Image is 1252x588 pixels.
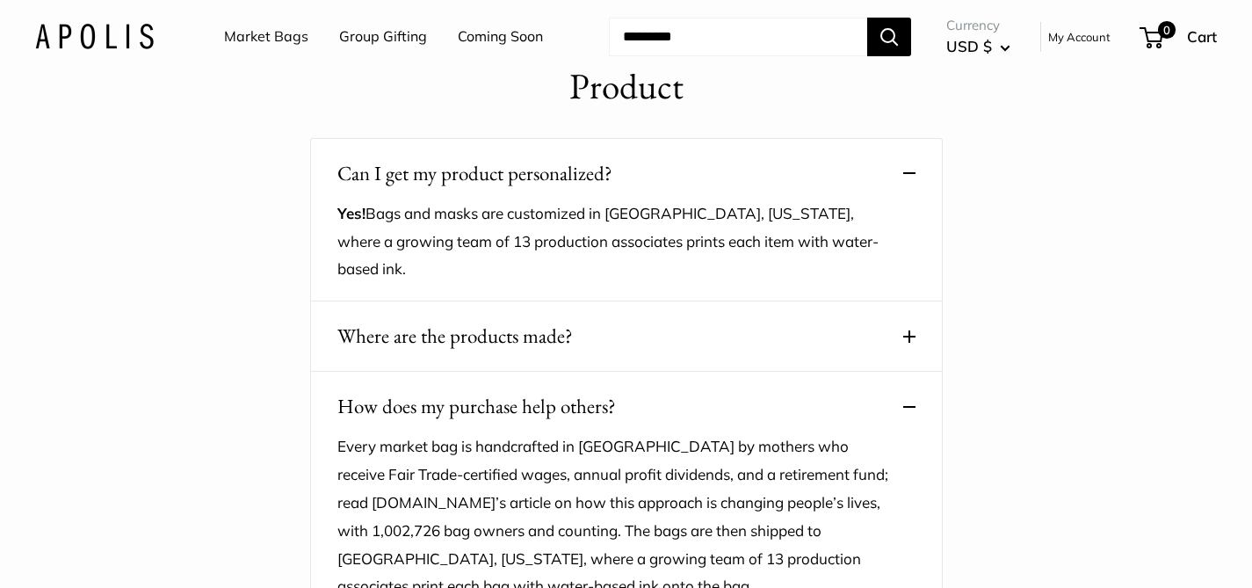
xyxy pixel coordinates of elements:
span: Cart [1187,27,1217,46]
a: My Account [1048,26,1111,47]
input: Search... [609,18,867,56]
button: USD $ [946,33,1010,61]
span: USD $ [946,37,992,55]
button: Where are the products made? [337,319,915,353]
a: Coming Soon [458,24,543,50]
button: How does my purchase help others? [337,389,915,424]
h1: Product [310,61,943,113]
button: Search [867,18,911,56]
span: Currency [946,13,1010,38]
button: Can I get my product personalized? [337,156,915,191]
a: Market Bags [224,24,308,50]
img: Apolis [35,24,154,49]
a: Group Gifting [339,24,427,50]
p: Bags and masks are customized in [GEOGRAPHIC_DATA], [US_STATE], where a growing team of 13 produc... [337,200,889,283]
span: 0 [1158,21,1176,39]
a: 0 Cart [1141,23,1217,51]
strong: Yes! [337,204,365,222]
